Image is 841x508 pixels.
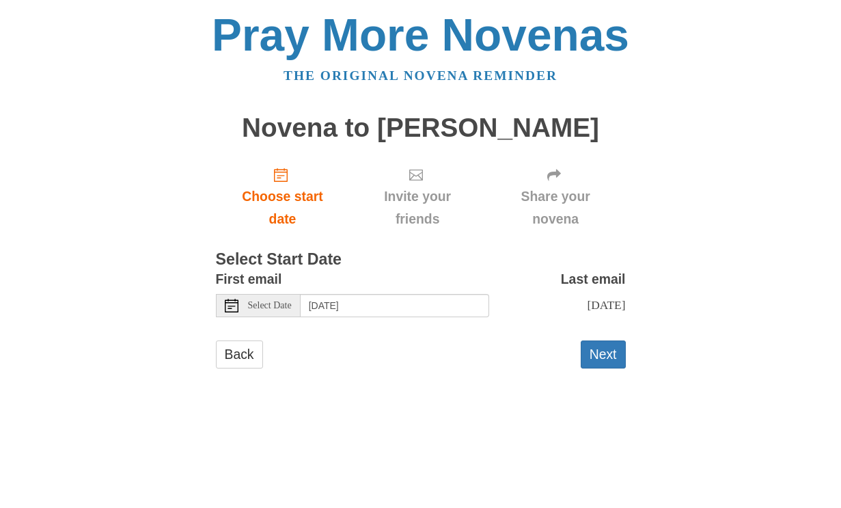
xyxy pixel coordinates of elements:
span: Invite your friends [363,185,471,230]
span: Share your novena [499,185,612,230]
div: Click "Next" to confirm your start date first. [349,156,485,237]
a: The original novena reminder [284,68,557,83]
span: [DATE] [587,298,625,312]
label: Last email [561,268,626,291]
span: Choose start date [230,185,336,230]
a: Choose start date [216,156,350,237]
h3: Select Start Date [216,251,626,269]
a: Pray More Novenas [212,10,629,60]
button: Next [581,340,626,369]
label: First email [216,268,282,291]
a: Back [216,340,263,369]
h1: Novena to [PERSON_NAME] [216,113,626,143]
span: Select Date [248,301,292,310]
div: Click "Next" to confirm your start date first. [486,156,626,237]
